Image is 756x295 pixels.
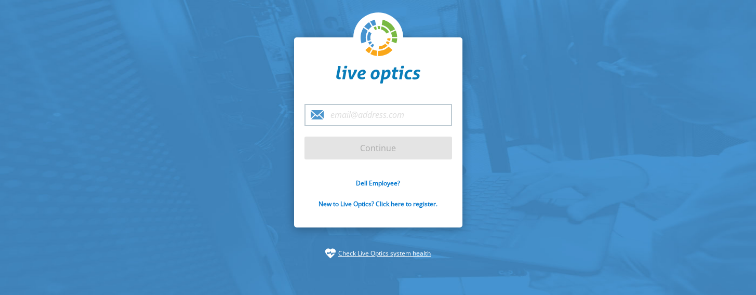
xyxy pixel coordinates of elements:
[336,65,420,84] img: liveoptics-word.svg
[356,179,400,187] a: Dell Employee?
[304,104,452,126] input: email@address.com
[325,248,336,259] img: status-check-icon.svg
[338,248,431,259] a: Check Live Optics system health
[361,20,398,57] img: liveoptics-logo.svg
[319,199,437,208] a: New to Live Optics? Click here to register.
